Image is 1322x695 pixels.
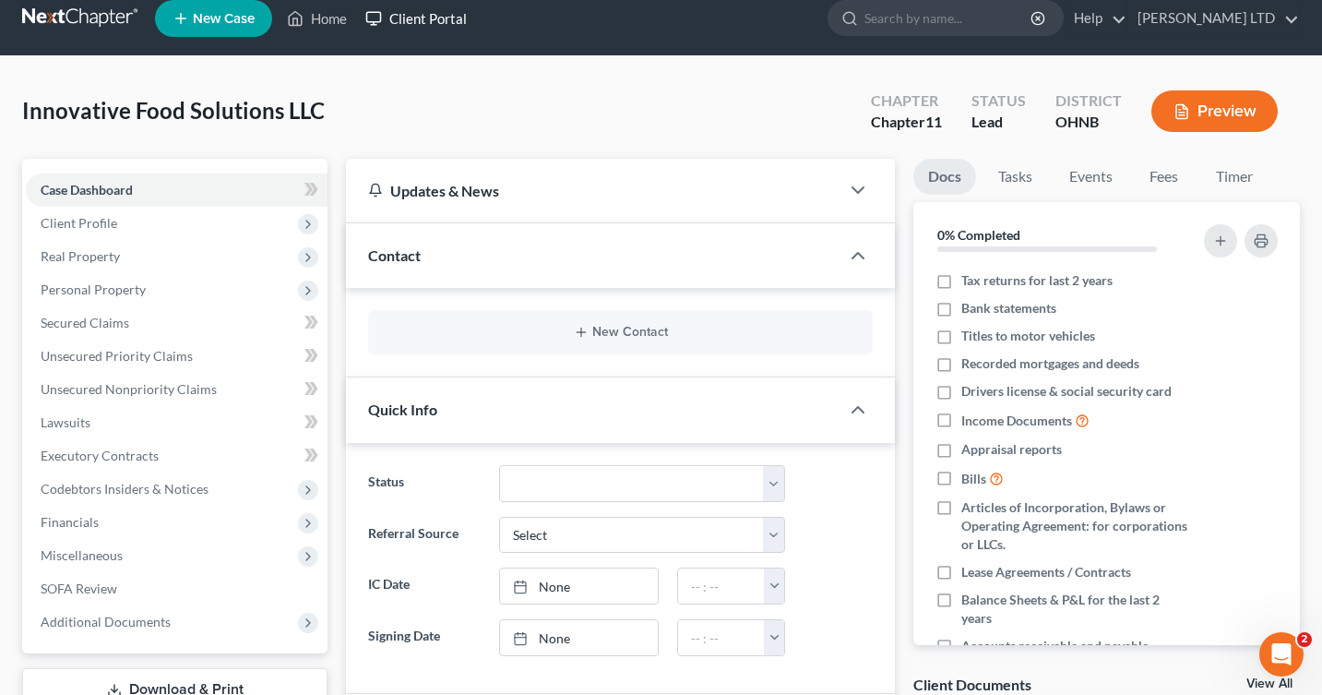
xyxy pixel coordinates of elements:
div: District [1055,90,1122,112]
span: Bills [961,470,986,488]
a: Docs [913,159,976,195]
iframe: Intercom live chat [1259,632,1304,677]
div: Lead [971,112,1026,133]
a: Fees [1135,159,1194,195]
div: Updates & News [368,181,817,200]
a: Timer [1201,159,1268,195]
a: Executory Contracts [26,439,328,473]
a: Unsecured Nonpriority Claims [26,373,328,406]
a: Events [1054,159,1127,195]
span: Accounts receivable and payable [961,637,1149,655]
input: -- : -- [678,620,766,655]
span: Financials [41,514,99,530]
span: Quick Info [368,401,437,418]
span: Unsecured Priority Claims [41,348,193,364]
a: Home [278,2,356,35]
input: -- : -- [678,569,766,604]
span: Titles to motor vehicles [961,327,1095,345]
span: Bank statements [961,299,1056,318]
a: [PERSON_NAME] LTD [1128,2,1299,35]
span: Client Profile [41,215,117,231]
label: IC Date [359,568,490,605]
span: Unsecured Nonpriority Claims [41,381,217,397]
span: Drivers license & social security card [961,382,1172,401]
span: Secured Claims [41,315,129,330]
span: Income Documents [961,412,1072,430]
a: Secured Claims [26,306,328,340]
span: Lease Agreements / Contracts [961,563,1131,581]
div: OHNB [1055,112,1122,133]
a: View All [1246,677,1292,690]
a: Help [1065,2,1126,35]
span: Case Dashboard [41,182,133,198]
input: Search by name... [864,1,1033,35]
span: Codebtors Insiders & Notices [41,481,208,497]
a: None [500,569,658,604]
span: Personal Property [41,282,146,297]
div: Client Documents [913,675,1031,694]
span: Appraisal reports [961,440,1062,459]
a: Unsecured Priority Claims [26,340,328,373]
span: Miscellaneous [41,547,123,563]
span: Contact [368,246,421,264]
label: Signing Date [359,619,490,656]
a: Tasks [983,159,1047,195]
span: 11 [925,113,942,130]
span: Articles of Incorporation, Bylaws or Operating Agreement: for corporations or LLCs. [961,498,1187,554]
label: Status [359,465,490,502]
span: Recorded mortgages and deeds [961,354,1139,373]
span: New Case [193,12,255,26]
a: Client Portal [356,2,476,35]
label: Referral Source [359,517,490,554]
button: New Contact [383,325,858,340]
div: Chapter [871,112,942,133]
span: Balance Sheets & P&L for the last 2 years [961,591,1187,628]
span: SOFA Review [41,581,117,596]
span: Lawsuits [41,414,90,430]
a: None [500,620,658,655]
span: 2 [1297,632,1312,647]
span: Executory Contracts [41,448,159,463]
span: Real Property [41,248,120,264]
button: Preview [1151,90,1278,132]
a: SOFA Review [26,572,328,605]
a: Lawsuits [26,406,328,439]
span: Additional Documents [41,614,171,629]
span: Tax returns for last 2 years [961,271,1113,290]
div: Status [971,90,1026,112]
span: Innovative Food Solutions LLC [22,97,325,124]
strong: 0% Completed [937,227,1020,243]
div: Chapter [871,90,942,112]
a: Case Dashboard [26,174,328,207]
